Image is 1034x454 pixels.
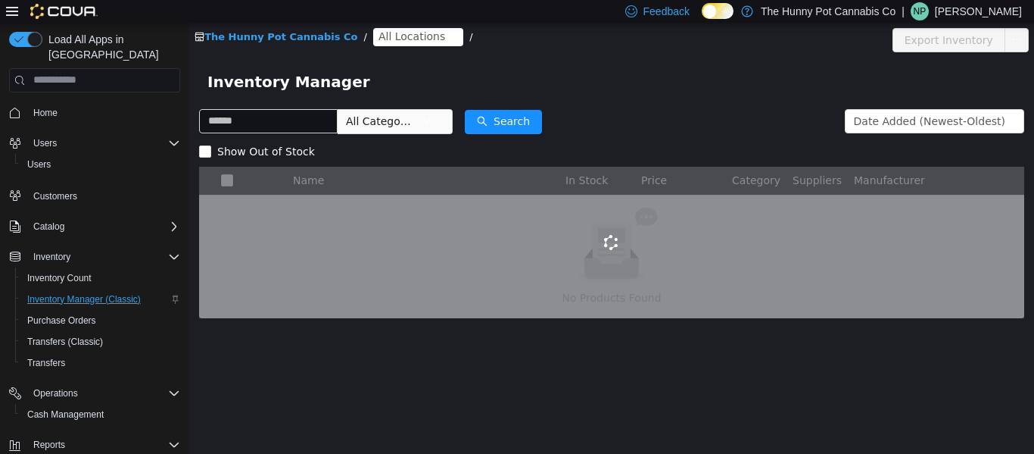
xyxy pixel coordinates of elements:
span: Show Out of Stock [22,123,132,135]
span: Inventory [33,251,70,263]
a: Users [21,155,57,174]
span: Transfers [27,357,65,369]
span: Inventory Manager [18,47,190,71]
span: / [175,8,178,20]
button: Inventory Count [15,268,186,289]
span: Catalog [27,218,180,236]
span: Purchase Orders [21,312,180,330]
p: [PERSON_NAME] [935,2,1022,20]
button: Home [3,102,186,124]
button: Users [3,133,186,154]
button: Export Inventory [703,5,816,30]
input: Dark Mode [702,3,733,19]
button: Reports [27,436,71,454]
i: icon: shop [5,9,15,19]
span: Users [27,158,51,171]
button: Users [15,154,186,175]
a: Inventory Manager (Classic) [21,290,147,308]
button: Inventory [27,248,76,266]
button: Cash Management [15,404,186,425]
button: Transfers [15,352,186,374]
img: Cova [30,4,98,19]
button: Purchase Orders [15,310,186,331]
span: Operations [27,384,180,402]
span: Inventory Manager (Classic) [27,293,141,305]
span: Cash Management [27,409,104,421]
span: Operations [33,387,78,399]
a: Transfers (Classic) [21,333,109,351]
button: icon: searchSearch [276,87,353,111]
span: Dark Mode [702,19,702,20]
a: Customers [27,187,83,205]
span: Load All Apps in [GEOGRAPHIC_DATA] [42,32,180,62]
span: Users [33,137,57,149]
button: Operations [3,383,186,404]
span: Reports [27,436,180,454]
span: Catalog [33,221,64,233]
span: Home [27,103,180,122]
i: icon: down [233,94,242,105]
span: Reports [33,439,65,451]
span: Transfers [21,354,180,372]
span: / [280,8,283,20]
span: Users [27,134,180,152]
p: | [902,2,905,20]
span: Customers [27,186,180,205]
span: NP [914,2,927,20]
a: Home [27,104,64,122]
button: Catalog [3,216,186,237]
a: Inventory Count [21,269,98,287]
div: Date Added (Newest-Oldest) [665,87,816,110]
button: Users [27,134,63,152]
span: Home [33,107,58,119]
a: Transfers [21,354,71,372]
p: The Hunny Pot Cannabis Co [761,2,895,20]
span: Inventory Count [27,272,92,284]
button: Transfers (Classic) [15,331,186,352]
span: Purchase Orders [27,315,96,327]
span: Transfers (Classic) [21,333,180,351]
i: icon: down [817,94,826,105]
div: Nick Parks [911,2,929,20]
span: Cash Management [21,405,180,424]
span: Inventory Manager (Classic) [21,290,180,308]
button: Operations [27,384,84,402]
span: All Locations [189,5,256,22]
a: Purchase Orders [21,312,102,330]
span: Users [21,155,180,174]
button: Inventory Manager (Classic) [15,289,186,310]
button: icon: ellipsis [815,5,839,30]
button: Inventory [3,246,186,268]
a: Cash Management [21,405,110,424]
span: All Categories [157,91,226,106]
span: Transfers (Classic) [27,336,103,348]
a: icon: shopThe Hunny Pot Cannabis Co [5,8,168,20]
span: Feedback [643,4,690,19]
span: Inventory Count [21,269,180,287]
span: Inventory [27,248,180,266]
button: Catalog [27,218,70,236]
button: Customers [3,184,186,206]
span: Customers [33,190,77,202]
